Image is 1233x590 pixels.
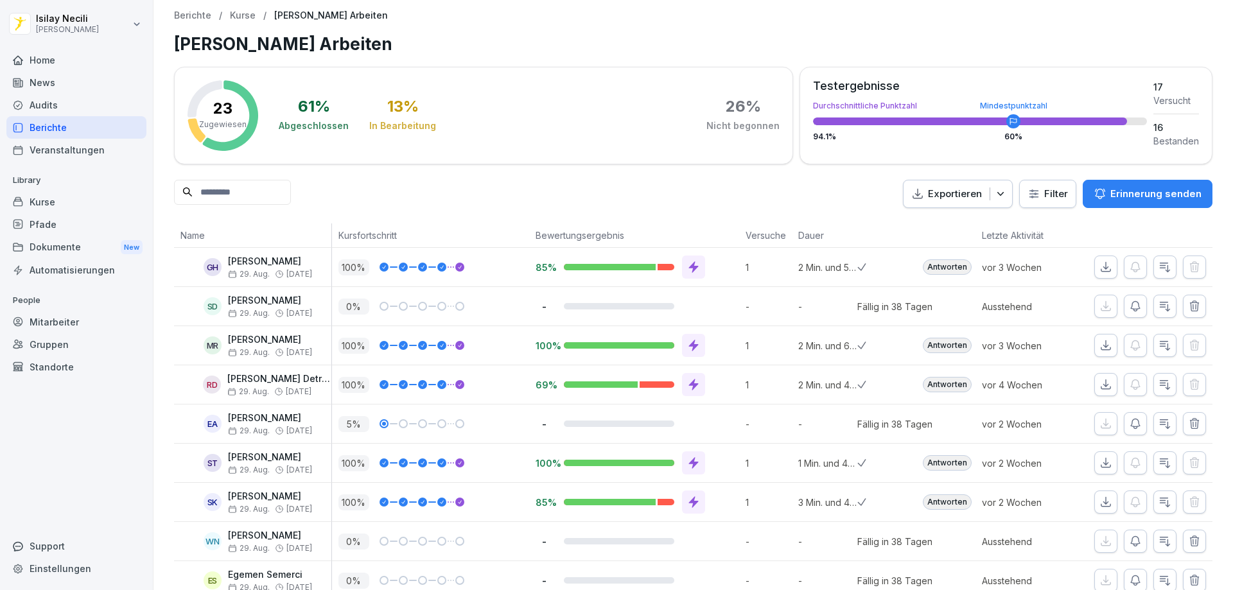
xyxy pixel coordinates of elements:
[536,379,554,391] p: 69%
[536,496,554,508] p: 85%
[6,71,146,94] a: News
[6,535,146,557] div: Support
[746,339,792,352] p: 1
[6,236,146,259] a: DokumenteNew
[180,229,325,242] p: Name
[536,229,733,242] p: Bewertungsergebnis
[980,102,1047,110] div: Mindestpunktzahl
[6,94,146,116] a: Audits
[228,465,270,474] span: 29. Aug.
[263,10,267,21] p: /
[199,119,247,130] p: Zugewiesen
[228,505,270,514] span: 29. Aug.
[6,139,146,161] a: Veranstaltungen
[746,574,792,587] p: -
[536,457,554,469] p: 100%
[228,309,270,318] span: 29. Aug.
[798,535,857,548] p: -
[286,270,312,279] span: [DATE]
[1153,94,1199,107] div: Versucht
[746,496,792,509] p: 1
[982,535,1074,548] p: Ausstehend
[982,229,1068,242] p: Letzte Aktivität
[286,426,312,435] span: [DATE]
[228,334,312,345] p: [PERSON_NAME]
[923,455,972,471] div: Antworten
[6,557,146,580] div: Einstellungen
[338,416,369,432] p: 5 %
[798,456,857,470] p: 1 Min. und 48 Sek.
[228,270,270,279] span: 29. Aug.
[1004,133,1022,141] div: 60 %
[338,229,523,242] p: Kursfortschritt
[982,574,1074,587] p: Ausstehend
[204,415,222,433] div: EA
[982,456,1074,470] p: vor 2 Wochen
[746,535,792,548] p: -
[286,544,312,553] span: [DATE]
[228,530,312,541] p: [PERSON_NAME]
[338,455,369,471] p: 100 %
[228,491,312,502] p: [PERSON_NAME]
[227,387,269,396] span: 29. Aug.
[6,259,146,281] div: Automatisierungen
[213,101,232,116] p: 23
[204,297,222,315] div: SD
[536,575,554,587] p: -
[746,378,792,392] p: 1
[6,191,146,213] a: Kurse
[6,213,146,236] a: Pfade
[286,505,312,514] span: [DATE]
[536,418,554,430] p: -
[286,348,312,357] span: [DATE]
[6,116,146,139] a: Berichte
[274,10,388,21] p: [PERSON_NAME] Arbeiten
[228,452,312,463] p: [PERSON_NAME]
[813,80,1147,92] div: Testergebnisse
[726,99,761,114] div: 26 %
[286,309,312,318] span: [DATE]
[1020,180,1076,208] button: Filter
[6,290,146,311] p: People
[36,25,99,34] p: [PERSON_NAME]
[746,300,792,313] p: -
[982,378,1074,392] p: vor 4 Wochen
[6,333,146,356] a: Gruppen
[174,10,211,21] p: Berichte
[982,261,1074,274] p: vor 3 Wochen
[286,387,311,396] span: [DATE]
[1027,187,1068,200] div: Filter
[923,494,972,510] div: Antworten
[1153,80,1199,94] div: 17
[923,338,972,353] div: Antworten
[228,569,312,580] p: Egemen Semerci
[6,356,146,378] a: Standorte
[746,456,792,470] p: 1
[228,295,312,306] p: [PERSON_NAME]
[982,300,1074,313] p: Ausstehend
[338,338,369,354] p: 100 %
[746,261,792,274] p: 1
[923,259,972,275] div: Antworten
[204,336,222,354] div: MR
[203,376,221,394] div: RD
[923,377,972,392] div: Antworten
[6,311,146,333] a: Mitarbeiter
[982,496,1074,509] p: vor 2 Wochen
[338,573,369,589] p: 0 %
[204,454,222,472] div: ST
[536,340,554,352] p: 100%
[536,300,554,313] p: -
[338,377,369,393] p: 100 %
[204,258,222,276] div: GH
[1110,187,1202,201] p: Erinnerung senden
[746,417,792,431] p: -
[1153,134,1199,148] div: Bestanden
[706,119,780,132] div: Nicht begonnen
